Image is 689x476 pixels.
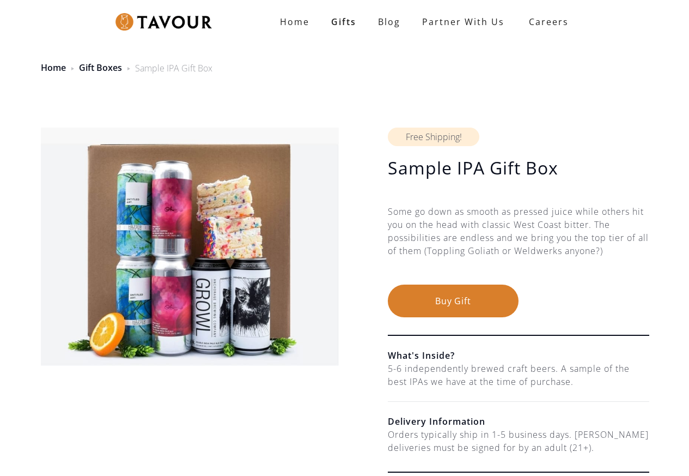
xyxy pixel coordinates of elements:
a: Blog [367,11,411,33]
a: Home [41,62,66,74]
a: Careers [515,7,577,37]
a: partner with us [411,11,515,33]
a: Gift Boxes [79,62,122,74]
div: 5-6 independently brewed craft beers. A sample of the best IPAs we have at the time of purchase. [388,362,649,388]
a: Home [269,11,320,33]
strong: Careers [529,11,569,33]
strong: Home [280,16,309,28]
a: Gifts [320,11,367,33]
h6: Delivery Information [388,415,649,428]
div: Orders typically ship in 1-5 business days. [PERSON_NAME] deliveries must be signed for by an adu... [388,428,649,454]
div: Some go down as smooth as pressed juice while others hit you on the head with classic West Coast ... [388,205,649,285]
div: Free Shipping! [388,128,479,146]
h1: Sample IPA Gift Box [388,157,649,179]
button: Buy Gift [388,285,519,317]
h6: What's Inside? [388,349,649,362]
div: Sample IPA Gift Box [135,62,212,75]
